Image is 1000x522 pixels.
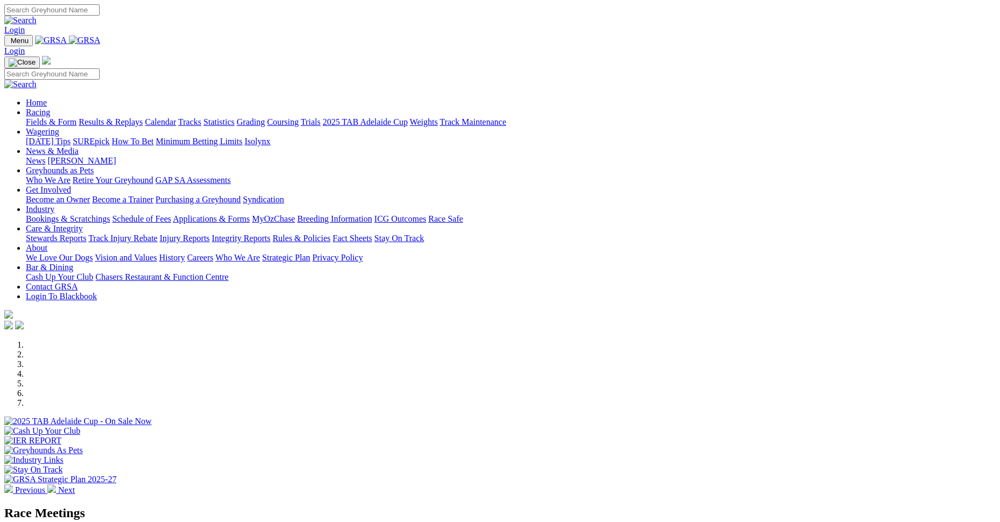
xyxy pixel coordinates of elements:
[159,253,185,262] a: History
[9,58,36,67] img: Close
[156,175,231,185] a: GAP SA Assessments
[4,16,37,25] img: Search
[26,253,996,263] div: About
[26,214,996,224] div: Industry
[42,56,51,65] img: logo-grsa-white.png
[26,166,94,175] a: Greyhounds as Pets
[26,146,79,156] a: News & Media
[79,117,143,126] a: Results & Replays
[47,156,116,165] a: [PERSON_NAME]
[156,137,242,146] a: Minimum Betting Limits
[262,253,310,262] a: Strategic Plan
[4,446,83,455] img: Greyhounds As Pets
[26,243,47,252] a: About
[4,484,13,493] img: chevron-left-pager-white.svg
[159,234,209,243] a: Injury Reports
[312,253,363,262] a: Privacy Policy
[26,195,90,204] a: Become an Owner
[95,272,228,281] a: Chasers Restaurant & Function Centre
[26,204,54,214] a: Industry
[112,137,154,146] a: How To Bet
[272,234,331,243] a: Rules & Policies
[26,292,97,301] a: Login To Blackbook
[35,36,67,45] img: GRSA
[26,234,996,243] div: Care & Integrity
[92,195,153,204] a: Become a Trainer
[26,175,71,185] a: Who We Are
[26,108,50,117] a: Racing
[26,156,996,166] div: News & Media
[26,282,78,291] a: Contact GRSA
[47,485,75,495] a: Next
[4,455,64,465] img: Industry Links
[26,195,996,204] div: Get Involved
[333,234,372,243] a: Fact Sheets
[4,57,40,68] button: Toggle navigation
[26,253,93,262] a: We Love Our Dogs
[4,310,13,319] img: logo-grsa-white.png
[244,137,270,146] a: Isolynx
[26,175,996,185] div: Greyhounds as Pets
[440,117,506,126] a: Track Maintenance
[4,465,62,475] img: Stay On Track
[112,214,171,223] a: Schedule of Fees
[11,37,29,45] span: Menu
[187,253,213,262] a: Careers
[26,263,73,272] a: Bar & Dining
[73,175,153,185] a: Retire Your Greyhound
[4,436,61,446] img: IER REPORT
[4,46,25,55] a: Login
[26,127,59,136] a: Wagering
[15,485,45,495] span: Previous
[204,117,235,126] a: Statistics
[374,214,426,223] a: ICG Outcomes
[267,117,299,126] a: Coursing
[26,185,71,194] a: Get Involved
[145,117,176,126] a: Calendar
[410,117,438,126] a: Weights
[4,426,80,436] img: Cash Up Your Club
[26,117,76,126] a: Fields & Form
[26,234,86,243] a: Stewards Reports
[4,475,116,484] img: GRSA Strategic Plan 2025-27
[252,214,295,223] a: MyOzChase
[95,253,157,262] a: Vision and Values
[4,417,152,426] img: 2025 TAB Adelaide Cup - On Sale Now
[4,35,33,46] button: Toggle navigation
[4,68,100,80] input: Search
[73,137,109,146] a: SUREpick
[4,80,37,89] img: Search
[297,214,372,223] a: Breeding Information
[26,224,83,233] a: Care & Integrity
[243,195,284,204] a: Syndication
[26,272,93,281] a: Cash Up Your Club
[47,484,56,493] img: chevron-right-pager-white.svg
[4,321,13,329] img: facebook.svg
[26,272,996,282] div: Bar & Dining
[173,214,250,223] a: Applications & Forms
[26,156,45,165] a: News
[26,137,71,146] a: [DATE] Tips
[212,234,270,243] a: Integrity Reports
[215,253,260,262] a: Who We Are
[88,234,157,243] a: Track Injury Rebate
[374,234,424,243] a: Stay On Track
[156,195,241,204] a: Purchasing a Greyhound
[15,321,24,329] img: twitter.svg
[58,485,75,495] span: Next
[300,117,320,126] a: Trials
[4,485,47,495] a: Previous
[428,214,463,223] a: Race Safe
[178,117,201,126] a: Tracks
[26,98,47,107] a: Home
[26,117,996,127] div: Racing
[4,25,25,34] a: Login
[26,137,996,146] div: Wagering
[237,117,265,126] a: Grading
[4,4,100,16] input: Search
[4,506,996,520] h2: Race Meetings
[26,214,110,223] a: Bookings & Scratchings
[323,117,408,126] a: 2025 TAB Adelaide Cup
[69,36,101,45] img: GRSA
